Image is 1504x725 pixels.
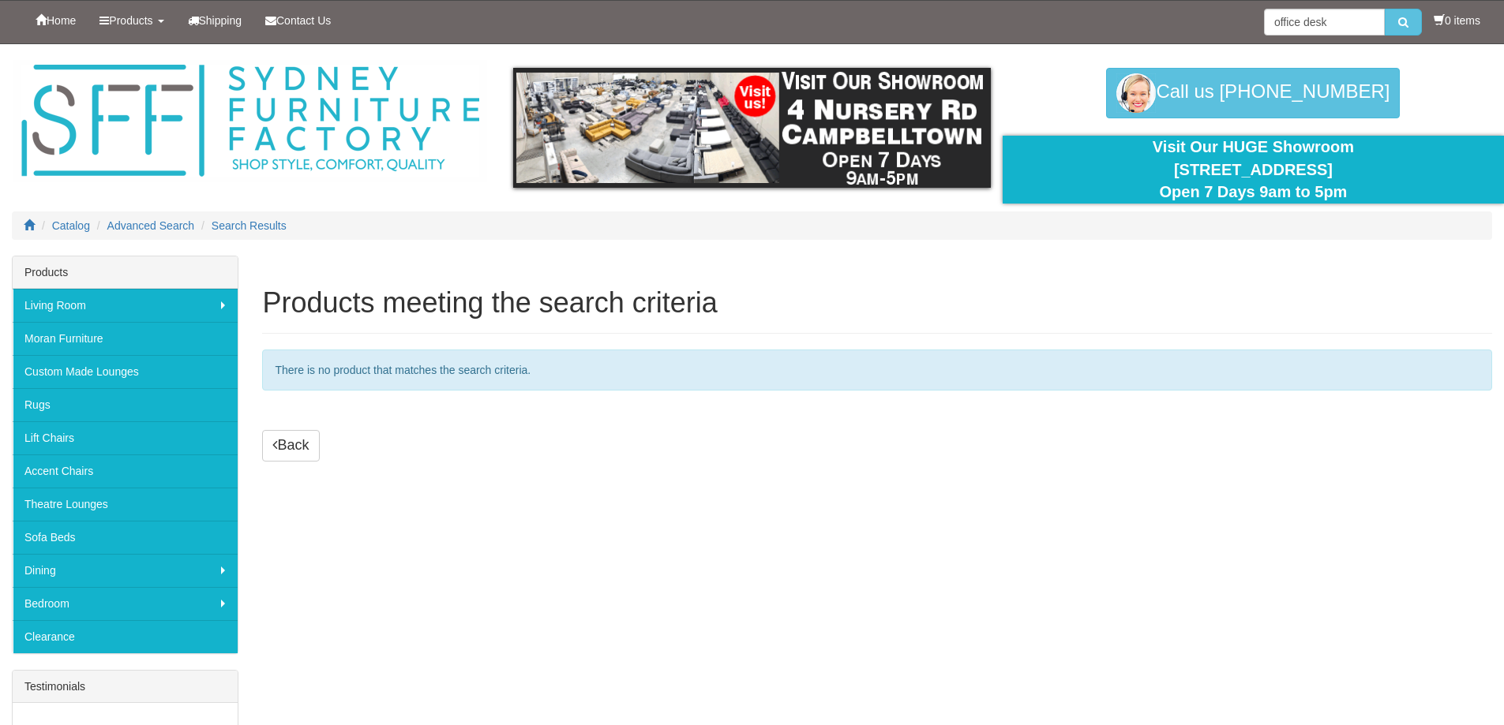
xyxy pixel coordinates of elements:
[24,1,88,40] a: Home
[212,219,287,232] a: Search Results
[88,1,175,40] a: Products
[13,289,238,322] a: Living Room
[1015,136,1492,204] div: Visit Our HUGE Showroom [STREET_ADDRESS] Open 7 Days 9am to 5pm
[262,287,1492,319] h1: Products meeting the search criteria
[13,60,487,182] img: Sydney Furniture Factory
[276,14,331,27] span: Contact Us
[13,388,238,421] a: Rugs
[199,14,242,27] span: Shipping
[1434,13,1480,28] li: 0 items
[52,219,90,232] a: Catalog
[176,1,254,40] a: Shipping
[13,421,238,454] a: Lift Chairs
[13,322,238,355] a: Moran Furniture
[13,256,238,289] div: Products
[47,14,76,27] span: Home
[13,454,238,488] a: Accent Chairs
[13,587,238,620] a: Bedroom
[262,349,1492,391] div: There is no product that matches the search criteria.
[262,430,319,462] a: Back
[13,554,238,587] a: Dining
[13,620,238,653] a: Clearance
[13,671,238,703] div: Testimonials
[107,219,195,232] a: Advanced Search
[109,14,152,27] span: Products
[253,1,343,40] a: Contact Us
[13,355,238,388] a: Custom Made Lounges
[13,488,238,521] a: Theatre Lounges
[13,521,238,554] a: Sofa Beds
[513,68,991,188] img: showroom.gif
[1264,9,1385,36] input: Site search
